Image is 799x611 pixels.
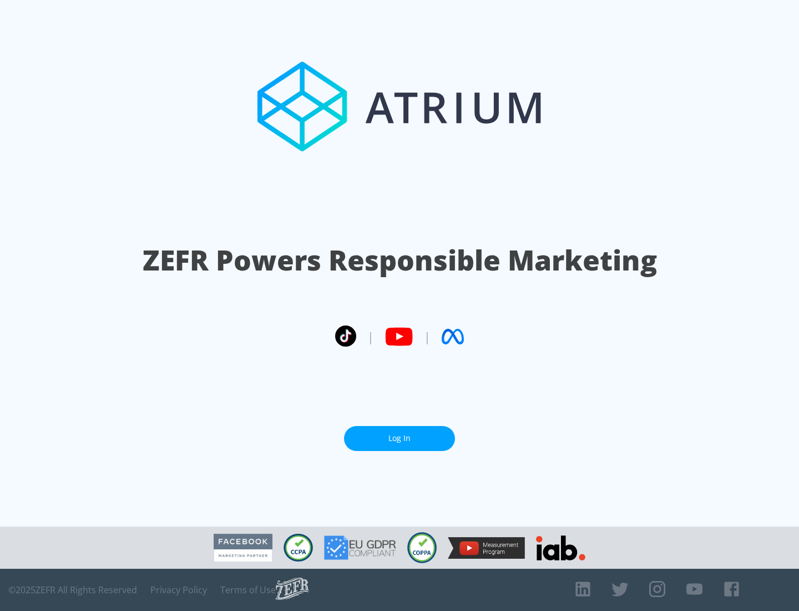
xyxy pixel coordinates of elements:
img: CCPA Compliant [284,534,313,562]
img: IAB [536,535,585,560]
span: | [424,328,431,345]
a: Terms of Use [220,584,276,595]
img: YouTube Measurement Program [448,537,525,559]
a: Privacy Policy [150,584,207,595]
img: GDPR Compliant [324,535,396,560]
h1: ZEFR Powers Responsible Marketing [143,241,657,279]
img: COPPA Compliant [407,532,437,563]
img: Facebook Marketing Partner [214,534,272,562]
span: | [367,328,374,345]
a: Log In [344,426,455,451]
span: © 2025 ZEFR All Rights Reserved [8,584,137,595]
